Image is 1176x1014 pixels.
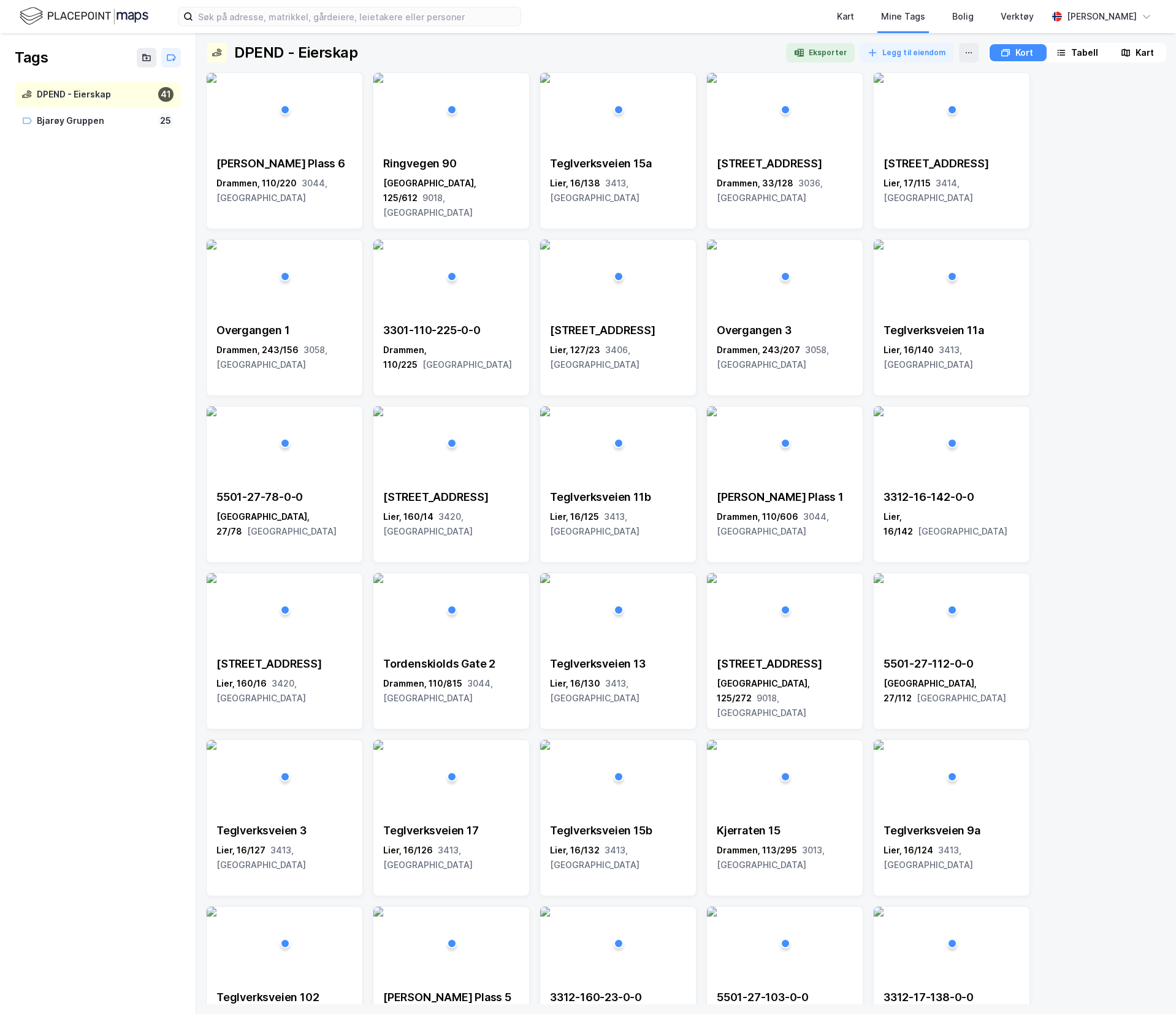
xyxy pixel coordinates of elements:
img: 256x120 [207,573,216,583]
img: 256x120 [540,73,550,83]
img: 256x120 [207,406,216,416]
div: [GEOGRAPHIC_DATA], 27/112 [884,676,1020,706]
span: 3420, [GEOGRAPHIC_DATA] [383,511,473,536]
div: Lier, 160/14 [383,509,519,539]
span: 3413, [GEOGRAPHIC_DATA] [884,345,973,370]
div: Drammen, 110/606 [717,509,853,539]
div: Drammen, 110/225 [383,343,519,372]
div: Lier, 16/142 [884,509,1020,539]
div: Bjarøy Gruppen [37,113,153,129]
img: 256x120 [874,240,884,250]
img: 256x120 [540,240,550,250]
button: Legg til eiendom [860,43,954,63]
div: Lier, 16/126 [383,843,519,872]
a: Bjarøy Gruppen25 [15,109,181,134]
img: 256x120 [874,73,884,83]
div: Lier, 16/124 [884,843,1020,872]
div: Kontrollprogram for chat [1115,955,1176,1014]
span: 3413, [GEOGRAPHIC_DATA] [550,511,640,536]
div: Kart [837,9,854,24]
span: 3036, [GEOGRAPHIC_DATA] [717,178,823,203]
img: 256x120 [874,907,884,917]
div: 3312-17-138-0-0 [884,990,1020,1005]
img: 256x120 [540,907,550,917]
img: 256x120 [373,240,383,250]
div: Teglverksveien 15b [550,823,686,838]
div: Lier, 127/23 [550,343,686,372]
span: 3044, [GEOGRAPHIC_DATA] [383,678,493,703]
div: Tordenskiolds Gate 2 [383,657,519,671]
div: Overgangen 1 [216,323,353,338]
div: Bolig [952,9,974,24]
div: Drammen, 243/156 [216,343,353,372]
div: Teglverksveien 17 [383,823,519,838]
span: 3413, [GEOGRAPHIC_DATA] [383,845,473,870]
div: Lier, 16/140 [884,343,1020,372]
div: 41 [158,87,174,102]
span: 9018, [GEOGRAPHIC_DATA] [383,193,473,218]
img: 256x120 [540,740,550,750]
div: 3312-16-142-0-0 [884,490,1020,505]
div: [STREET_ADDRESS] [550,323,686,338]
span: 3420, [GEOGRAPHIC_DATA] [216,678,306,703]
div: 25 [158,113,174,128]
div: 5501-27-103-0-0 [717,990,853,1005]
span: [GEOGRAPHIC_DATA] [422,359,512,370]
div: Lier, 16/125 [550,509,686,539]
img: 256x120 [373,907,383,917]
div: Verktøy [1001,9,1034,24]
div: Mine Tags [881,9,925,24]
img: 256x120 [540,573,550,583]
div: Drammen, 113/295 [717,843,853,872]
span: 3058, [GEOGRAPHIC_DATA] [216,345,327,370]
img: 256x120 [707,740,717,750]
div: Overgangen 3 [717,323,853,338]
img: 256x120 [707,406,717,416]
div: Teglverksveien 13 [550,657,686,671]
div: [STREET_ADDRESS] [383,490,519,505]
div: Drammen, 110/815 [383,676,519,706]
img: 256x120 [707,240,717,250]
span: 3413, [GEOGRAPHIC_DATA] [550,178,640,203]
div: [STREET_ADDRESS] [216,657,353,671]
img: 256x120 [707,73,717,83]
img: 256x120 [373,73,383,83]
div: 5501-27-112-0-0 [884,657,1020,671]
span: 3413, [GEOGRAPHIC_DATA] [216,845,306,870]
span: 3044, [GEOGRAPHIC_DATA] [216,178,327,203]
div: Lier, 16/130 [550,676,686,706]
div: [PERSON_NAME] Plass 6 [216,156,353,171]
div: DPEND - Eierskap [37,87,153,102]
div: Lier, 16/132 [550,843,686,872]
img: logo.f888ab2527a4732fd821a326f86c7f29.svg [20,6,148,27]
div: Tabell [1071,45,1098,60]
img: 256x120 [373,573,383,583]
div: Tags [15,48,48,67]
div: Kart [1136,45,1154,60]
div: Lier, 16/127 [216,843,353,872]
img: 256x120 [707,907,717,917]
button: Eksporter [786,43,855,63]
img: 256x120 [373,406,383,416]
img: 256x120 [707,573,717,583]
div: DPEND - Eierskap [234,43,358,63]
span: [GEOGRAPHIC_DATA] [918,526,1007,536]
img: 256x120 [207,73,216,83]
div: Teglverksveien 102 [216,990,353,1005]
div: [STREET_ADDRESS] [717,657,853,671]
div: [PERSON_NAME] Plass 5 [383,990,519,1005]
div: Drammen, 243/207 [717,343,853,372]
span: 3013, [GEOGRAPHIC_DATA] [717,845,825,870]
div: Lier, 16/138 [550,176,686,205]
div: [PERSON_NAME] Plass 1 [717,490,853,505]
span: [GEOGRAPHIC_DATA] [247,526,337,536]
div: 3301-110-225-0-0 [383,323,519,338]
div: Lier, 160/16 [216,676,353,706]
div: 5501-27-78-0-0 [216,490,353,505]
div: [STREET_ADDRESS] [717,156,853,171]
span: 3414, [GEOGRAPHIC_DATA] [884,178,973,203]
div: [PERSON_NAME] [1067,9,1137,24]
span: [GEOGRAPHIC_DATA] [917,693,1006,703]
div: Kort [1015,45,1033,60]
div: Teglverksveien 3 [216,823,353,838]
